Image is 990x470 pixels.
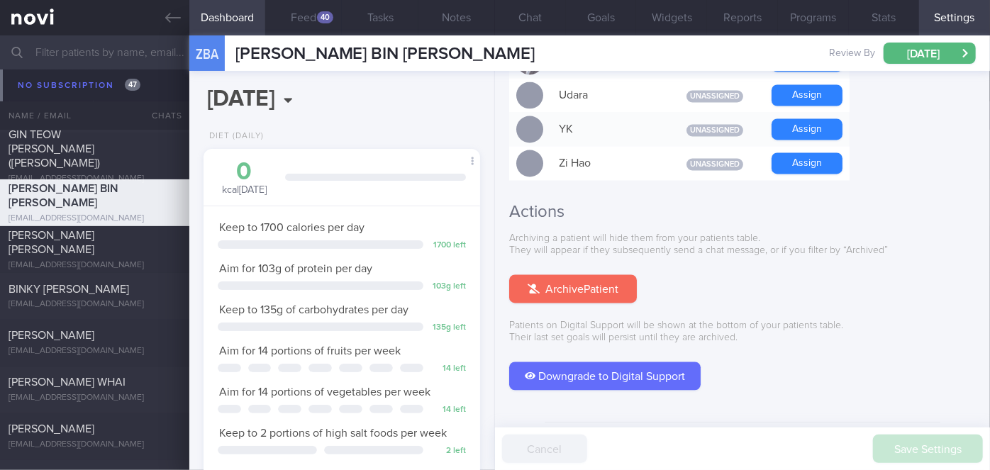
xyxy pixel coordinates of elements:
span: GIN TEOW [PERSON_NAME] ([PERSON_NAME]) [9,129,100,169]
div: 2 left [430,446,466,457]
div: Diet (Daily) [204,131,264,142]
h2: Actions [509,202,976,223]
div: [EMAIL_ADDRESS][DOMAIN_NAME] [9,66,181,77]
div: Zi Hao [552,150,665,178]
button: Assign [772,153,842,174]
div: 0 [218,160,271,184]
div: [EMAIL_ADDRESS][DOMAIN_NAME] [9,213,181,224]
span: BINKY [PERSON_NAME] [9,284,129,295]
div: [EMAIL_ADDRESS][DOMAIN_NAME] [9,300,181,310]
p: Patients on Digital Support will be shown at the bottom of your patients table. Their last set go... [509,320,976,345]
div: ZBA [186,27,228,82]
div: [EMAIL_ADDRESS][DOMAIN_NAME] [9,393,181,404]
button: ArchivePatient [509,275,637,303]
div: YK [552,116,665,144]
div: [EMAIL_ADDRESS][DOMAIN_NAME] [9,174,181,184]
div: 1700 left [430,240,466,251]
button: Assign [772,119,842,140]
span: [PERSON_NAME] WHAI [9,377,126,388]
span: [PERSON_NAME] [9,330,94,342]
span: [PERSON_NAME] BIN [PERSON_NAME] [9,183,118,208]
div: 135 g left [430,323,466,333]
div: 14 left [430,364,466,374]
div: [EMAIL_ADDRESS][DOMAIN_NAME] [9,347,181,357]
span: Unassigned [686,91,743,103]
button: Assign [772,85,842,106]
span: Aim for 14 portions of fruits per week [219,345,401,357]
span: [PERSON_NAME] BIN [PERSON_NAME] [235,45,535,62]
span: Keep to 2 portions of high salt foods per week [219,427,447,439]
div: [PERSON_NAME][EMAIL_ADDRESS][DOMAIN_NAME] [9,108,181,129]
span: [PERSON_NAME] [9,91,94,103]
div: 14 left [430,405,466,415]
span: Unassigned [686,159,743,171]
div: kcal [DATE] [218,160,271,197]
span: [PERSON_NAME] [PERSON_NAME] [9,230,94,255]
div: [EMAIL_ADDRESS][DOMAIN_NAME] [9,440,181,451]
span: [PERSON_NAME] [9,424,94,435]
span: Aim for 103g of protein per day [219,263,372,274]
span: Aim for 14 portions of vegetables per week [219,386,430,398]
span: Keep to 135g of carbohydrates per day [219,304,408,315]
button: Downgrade to Digital Support [509,362,701,391]
div: [EMAIL_ADDRESS][DOMAIN_NAME] [9,260,181,271]
div: 40 [317,11,333,23]
button: [DATE] [884,43,976,64]
span: Review By [829,47,875,60]
div: Udara [552,82,665,110]
span: Keep to 1700 calories per day [219,222,365,233]
span: Unassigned [686,125,743,137]
div: 103 g left [430,281,466,292]
p: Archiving a patient will hide them from your patients table. They will appear if they subsequentl... [509,233,976,258]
